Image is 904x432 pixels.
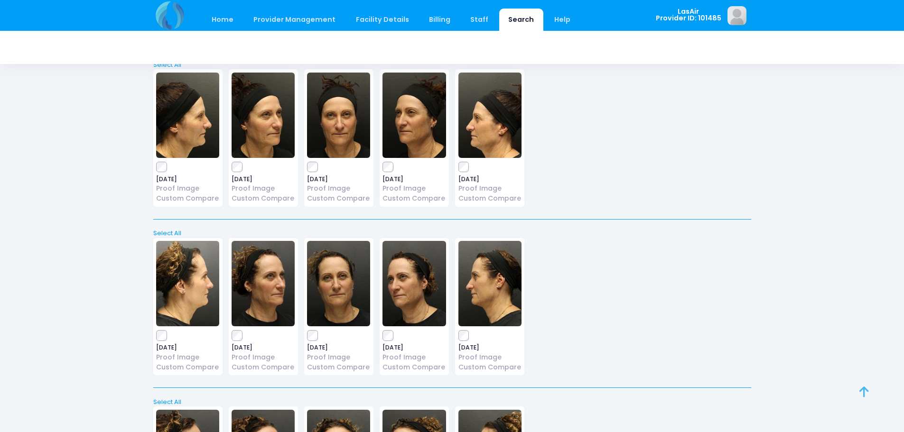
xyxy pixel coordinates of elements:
[232,184,295,193] a: Proof Image
[156,193,219,203] a: Custom Compare
[244,9,345,31] a: Provider Management
[346,9,418,31] a: Facility Details
[232,352,295,362] a: Proof Image
[382,193,446,203] a: Custom Compare
[307,362,370,372] a: Custom Compare
[382,73,446,158] img: image
[458,345,522,350] span: [DATE]
[382,176,446,182] span: [DATE]
[150,229,754,238] a: Select All
[499,9,543,31] a: Search
[156,362,219,372] a: Custom Compare
[419,9,459,31] a: Billing
[156,345,219,350] span: [DATE]
[307,184,370,193] a: Proof Image
[382,241,446,326] img: image
[203,9,243,31] a: Home
[156,352,219,362] a: Proof Image
[458,362,522,372] a: Custom Compare
[156,241,219,326] img: image
[156,73,219,158] img: image
[458,241,522,326] img: image
[727,6,746,25] img: image
[307,73,370,158] img: image
[382,362,446,372] a: Custom Compare
[458,176,522,182] span: [DATE]
[156,176,219,182] span: [DATE]
[458,184,522,193] a: Proof Image
[458,193,522,203] a: Custom Compare
[232,73,295,158] img: image
[307,176,370,182] span: [DATE]
[461,9,498,31] a: Staff
[150,60,754,70] a: Select All
[307,241,370,326] img: image
[232,345,295,350] span: [DATE]
[307,352,370,362] a: Proof Image
[458,352,522,362] a: Proof Image
[382,352,446,362] a: Proof Image
[156,184,219,193] a: Proof Image
[656,8,721,22] span: LasAir Provider ID: 101485
[232,362,295,372] a: Custom Compare
[545,9,579,31] a: Help
[307,345,370,350] span: [DATE]
[382,345,446,350] span: [DATE]
[150,397,754,407] a: Select All
[232,241,295,326] img: image
[232,176,295,182] span: [DATE]
[232,193,295,203] a: Custom Compare
[307,193,370,203] a: Custom Compare
[382,184,446,193] a: Proof Image
[458,73,522,158] img: image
